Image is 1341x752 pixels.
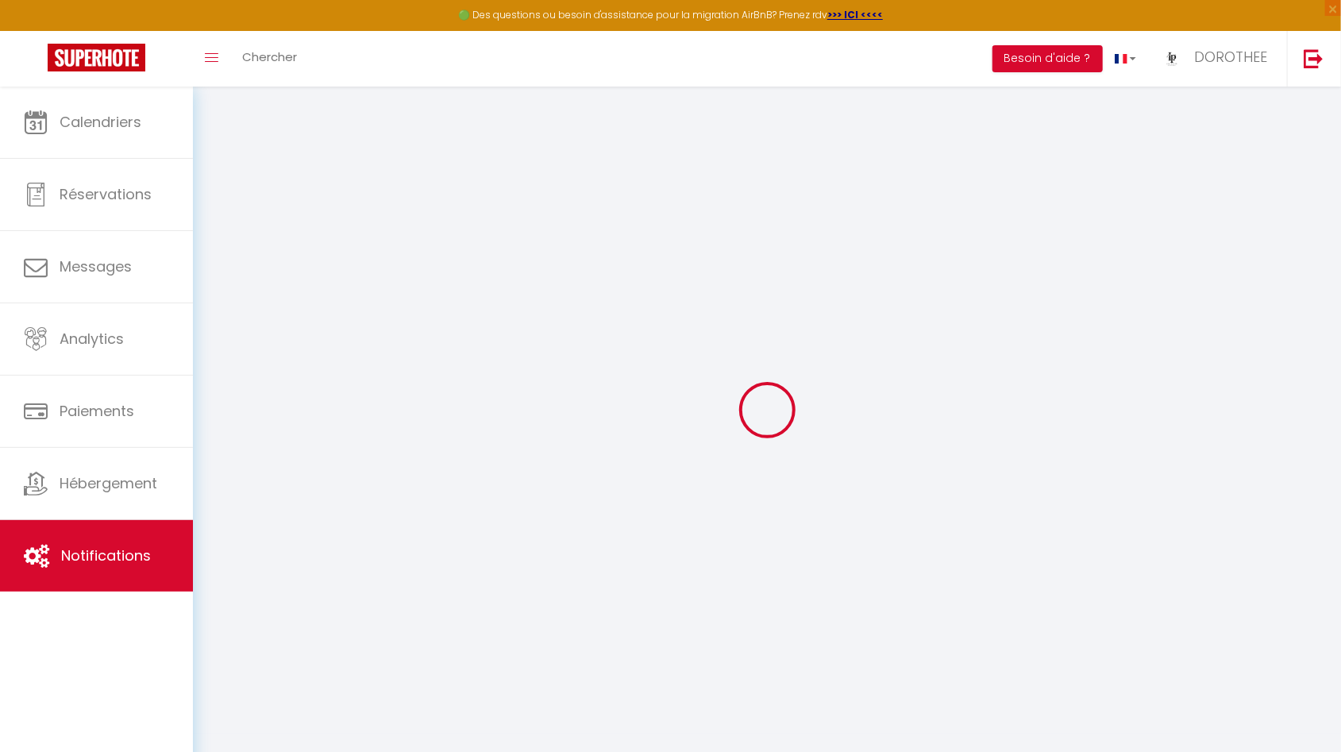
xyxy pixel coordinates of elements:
[61,546,151,565] span: Notifications
[230,31,309,87] a: Chercher
[60,256,132,276] span: Messages
[60,473,157,493] span: Hébergement
[242,48,297,65] span: Chercher
[60,329,124,349] span: Analytics
[60,112,141,132] span: Calendriers
[1304,48,1324,68] img: logout
[1160,45,1184,69] img: ...
[60,401,134,421] span: Paiements
[827,8,883,21] a: >>> ICI <<<<
[60,184,152,204] span: Réservations
[992,45,1103,72] button: Besoin d'aide ?
[48,44,145,71] img: Super Booking
[1194,47,1267,67] span: DOROTHEE
[1148,31,1287,87] a: ... DOROTHEE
